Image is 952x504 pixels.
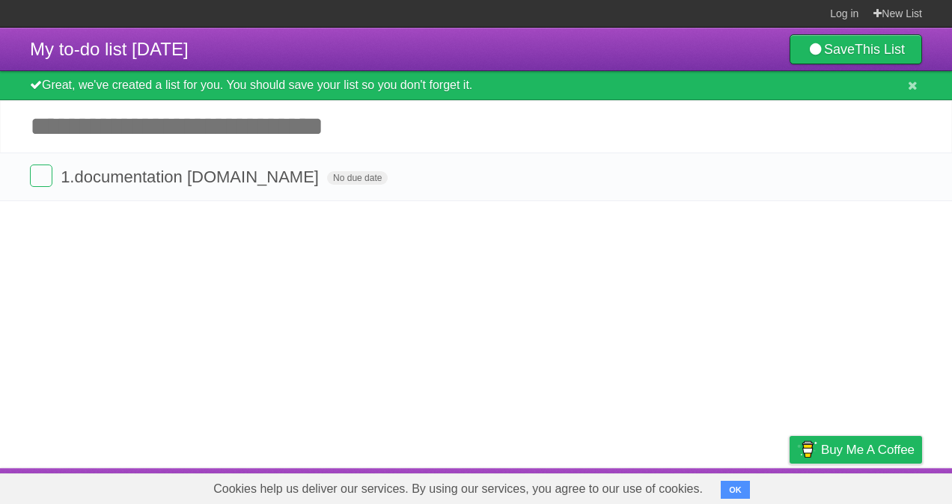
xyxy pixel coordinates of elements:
[591,472,622,500] a: About
[797,437,817,462] img: Buy me a coffee
[855,42,905,57] b: This List
[790,436,922,464] a: Buy me a coffee
[719,472,752,500] a: Terms
[821,437,915,463] span: Buy me a coffee
[61,168,323,186] span: 1.documentation [DOMAIN_NAME]
[790,34,922,64] a: SaveThis List
[198,474,718,504] span: Cookies help us deliver our services. By using our services, you agree to our use of cookies.
[828,472,922,500] a: Suggest a feature
[770,472,809,500] a: Privacy
[30,39,189,59] span: My to-do list [DATE]
[640,472,701,500] a: Developers
[721,481,750,499] button: OK
[30,165,52,187] label: Done
[327,171,388,185] span: No due date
